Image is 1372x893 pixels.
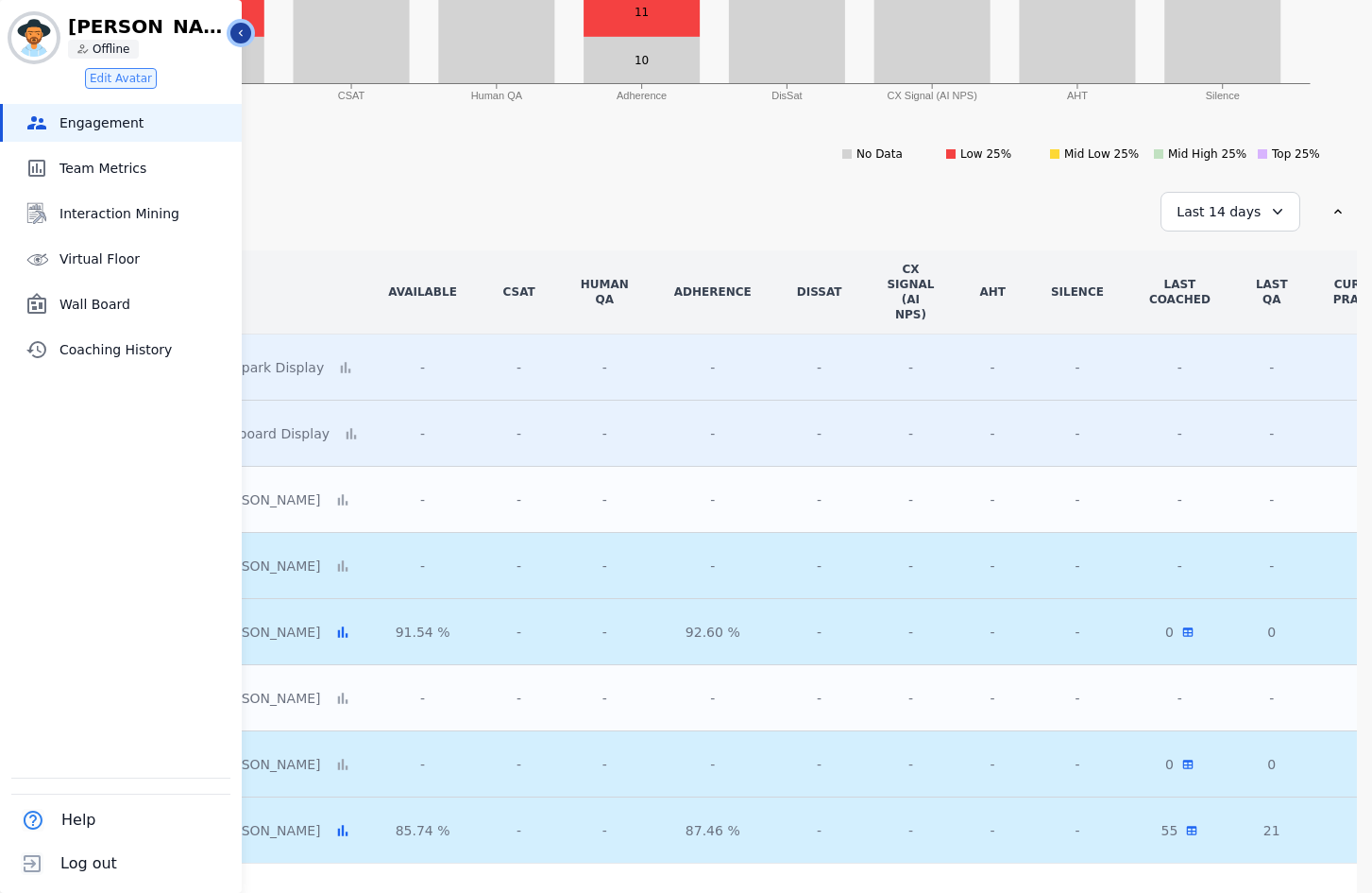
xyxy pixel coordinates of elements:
text: Mid High 25% [1168,147,1246,161]
a: Virtual Floor [3,240,242,278]
span: Team Metrics [59,159,234,178]
img: Bordered avatar [11,15,57,60]
div: - [1256,689,1288,708]
div: - [1051,422,1104,445]
span: 0 [1165,623,1174,642]
div: - [887,555,934,577]
div: 21 [1256,821,1288,840]
p: [PERSON_NAME] [211,821,328,840]
div: - [1051,555,1104,577]
div: - [1051,819,1104,842]
p: [PERSON_NAME] [211,689,328,708]
text: Mid Low 25% [1064,147,1139,161]
div: - [581,621,629,644]
div: Silence [1051,284,1104,300]
div: - [887,819,934,842]
div: - [797,621,842,644]
div: - [887,489,934,511]
div: - [502,422,534,445]
button: Help [11,799,99,842]
div: - [1051,356,1104,379]
div: - [581,819,629,842]
p: Offline [93,42,129,57]
div: - [887,621,934,644]
div: - [388,687,458,710]
p: [PERSON_NAME] [211,755,328,774]
div: - [979,819,1006,842]
div: Available [388,284,458,300]
span: - [1177,490,1182,509]
div: LAST QA [1256,277,1288,307]
p: [PERSON_NAME][EMAIL_ADDRESS][PERSON_NAME][DOMAIN_NAME] [68,17,229,36]
span: Interaction Mining [59,204,234,223]
span: 55 [1160,821,1177,840]
div: - [581,555,629,577]
div: - [388,422,458,445]
div: Last 14 days [1160,192,1300,232]
div: - [674,489,752,511]
span: - [1177,689,1182,708]
div: - [887,687,934,710]
a: Coaching History [3,331,242,369]
div: - [979,489,1006,511]
div: - [797,687,842,710]
span: - [1177,358,1182,377]
div: - [797,819,842,842]
p: [PERSON_NAME] [211,490,328,509]
text: Adherence [617,90,667,101]
span: Help [61,809,95,832]
div: - [674,356,752,379]
div: - [502,819,534,842]
text: AHT [1067,90,1088,101]
div: - [797,555,842,577]
div: AHT [979,284,1006,300]
div: Human QA [581,277,629,307]
div: DisSat [797,284,842,300]
img: person [77,43,89,55]
span: - [1177,424,1182,443]
div: 87.46 % [674,819,752,842]
div: - [388,555,458,577]
div: - [1256,557,1288,575]
span: Virtual Floor [59,249,234,268]
p: [PERSON_NAME] [211,557,328,575]
div: - [581,489,629,511]
div: - [1051,687,1104,710]
span: - [1177,557,1182,575]
text: Low 25% [960,147,1011,161]
div: - [979,555,1006,577]
text: 11 [635,6,649,19]
text: DisSat [771,90,802,101]
div: - [1051,621,1104,644]
div: 0 [1256,623,1288,642]
p: [PERSON_NAME] [211,623,328,642]
div: - [797,356,842,379]
a: Engagement [3,104,242,142]
text: 10 [635,54,649,67]
div: - [979,621,1006,644]
div: - [388,489,458,511]
div: - [502,356,534,379]
div: - [502,621,534,644]
div: - [581,422,629,445]
a: Wall Board [3,285,242,323]
span: Engagement [59,113,234,132]
div: 85.74 % [388,819,458,842]
div: - [674,555,752,577]
a: Team Metrics [3,149,242,187]
div: - [1051,489,1104,511]
div: 91.54 % [388,621,458,644]
div: - [674,753,752,776]
text: Silence [1206,90,1240,101]
div: Adherence [674,284,752,300]
div: - [1256,358,1288,377]
text: No Data [856,147,903,161]
p: Wallboard Display [211,424,337,443]
div: - [887,422,934,445]
div: - [797,753,842,776]
button: Edit Avatar [85,68,157,89]
div: - [797,489,842,511]
text: CX Signal (AI NPS) [887,90,976,101]
a: Interaction Mining [3,195,242,232]
div: - [502,687,534,710]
